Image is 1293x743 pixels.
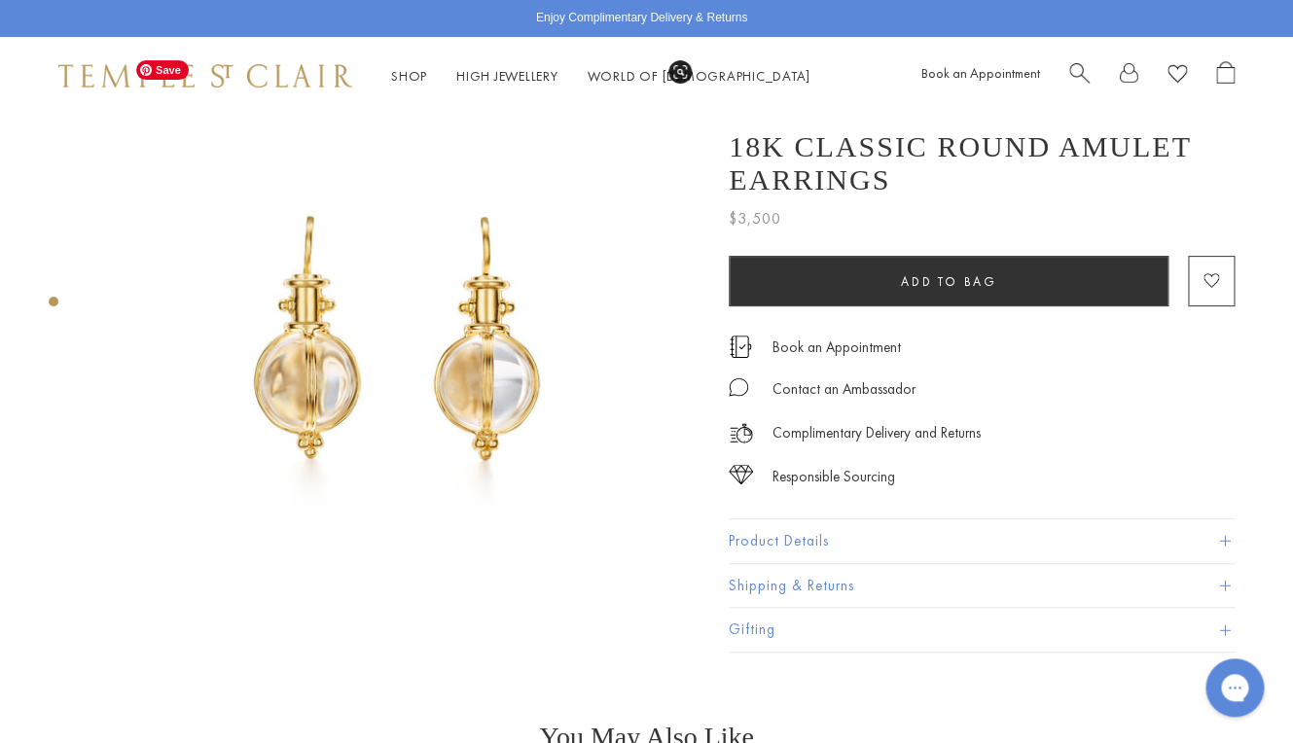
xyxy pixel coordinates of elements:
div: Contact an Ambassador [772,377,916,402]
span: Add to bag [901,273,996,290]
div: Responsible Sourcing [772,465,895,489]
a: Book an Appointment [772,336,901,358]
nav: Main navigation [391,64,810,88]
a: View Wishlist [1167,61,1187,91]
img: icon_delivery.svg [729,421,753,445]
a: High JewelleryHigh Jewellery [456,67,558,85]
iframe: Gorgias live chat messenger [1196,652,1274,724]
a: ShopShop [391,67,427,85]
span: $3,500 [729,206,781,231]
a: Book an Appointment [921,64,1040,82]
p: Complimentary Delivery and Returns [772,421,981,445]
a: Search [1069,61,1090,91]
div: Product gallery navigation [49,292,58,322]
img: Temple St. Clair [58,64,352,88]
a: World of [DEMOGRAPHIC_DATA]World of [DEMOGRAPHIC_DATA] [588,67,810,85]
img: MessageIcon-01_2.svg [729,377,748,397]
img: 18K Classic Round Amulet Earrings [97,51,700,653]
img: icon_appointment.svg [729,336,752,358]
p: Enjoy Complimentary Delivery & Returns [536,9,747,28]
button: Gifting [729,608,1235,652]
button: Shipping & Returns [729,564,1235,608]
h1: 18K Classic Round Amulet Earrings [729,130,1235,196]
button: Add to bag [729,256,1168,306]
a: Open Shopping Bag [1216,61,1235,91]
span: Save [136,60,189,80]
button: Product Details [729,519,1235,563]
img: icon_sourcing.svg [729,465,753,484]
